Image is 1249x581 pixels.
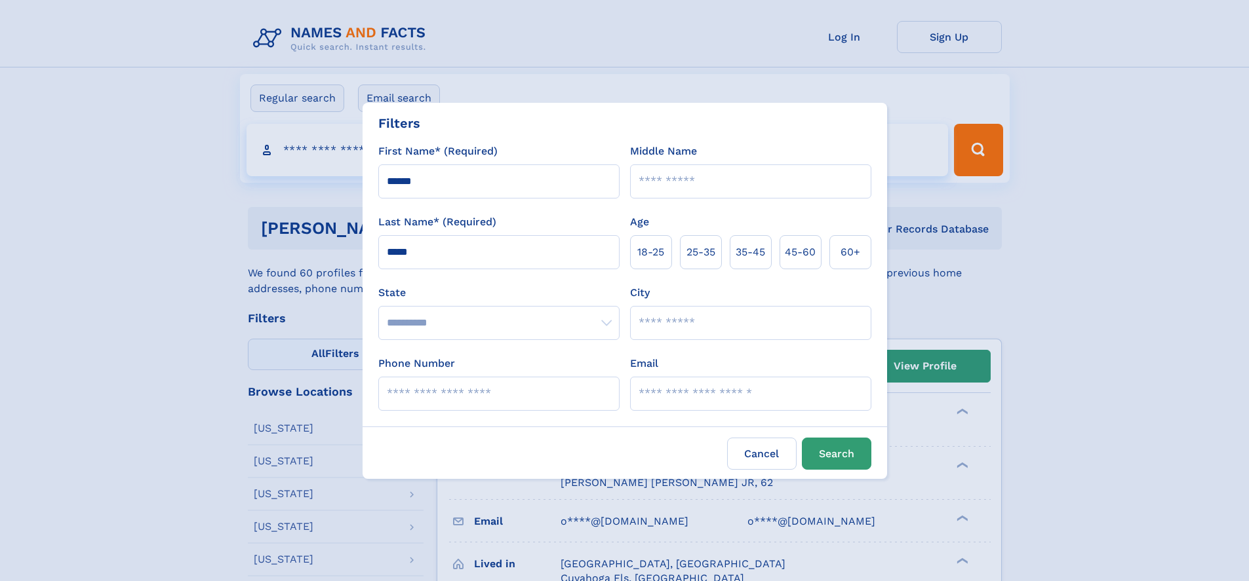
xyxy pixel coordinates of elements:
[630,356,658,371] label: Email
[785,244,816,260] span: 45‑60
[841,244,860,260] span: 60+
[630,214,649,230] label: Age
[630,143,697,159] label: Middle Name
[378,285,620,301] label: State
[802,438,871,470] button: Search
[378,143,498,159] label: First Name* (Required)
[727,438,797,470] label: Cancel
[378,113,420,133] div: Filters
[686,244,715,260] span: 25‑35
[378,214,496,230] label: Last Name* (Required)
[378,356,455,371] label: Phone Number
[637,244,664,260] span: 18‑25
[630,285,650,301] label: City
[736,244,765,260] span: 35‑45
